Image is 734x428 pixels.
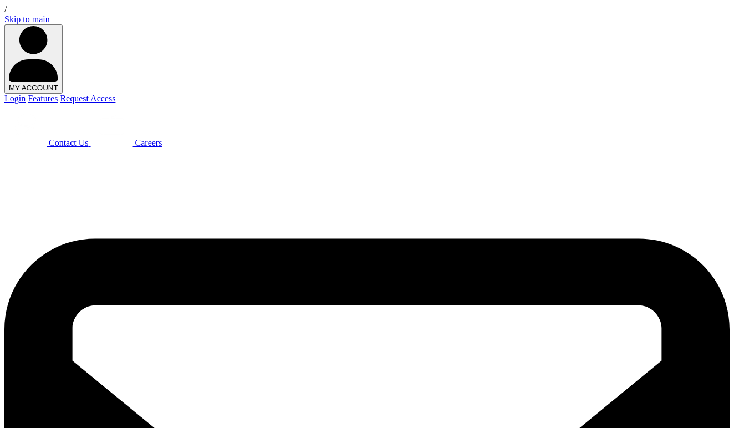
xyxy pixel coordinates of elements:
[91,104,133,146] img: Beacon Funding Careers
[4,94,26,103] a: Login
[49,138,89,147] span: Contact Us
[28,94,58,103] a: Features
[4,14,50,24] a: Skip to main
[4,24,63,94] button: MY ACCOUNT
[135,138,162,147] span: Careers
[60,94,115,103] a: Request Access
[91,138,162,147] a: Careers
[4,104,47,146] img: Beacon Funding chat
[4,138,91,147] a: Contact Us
